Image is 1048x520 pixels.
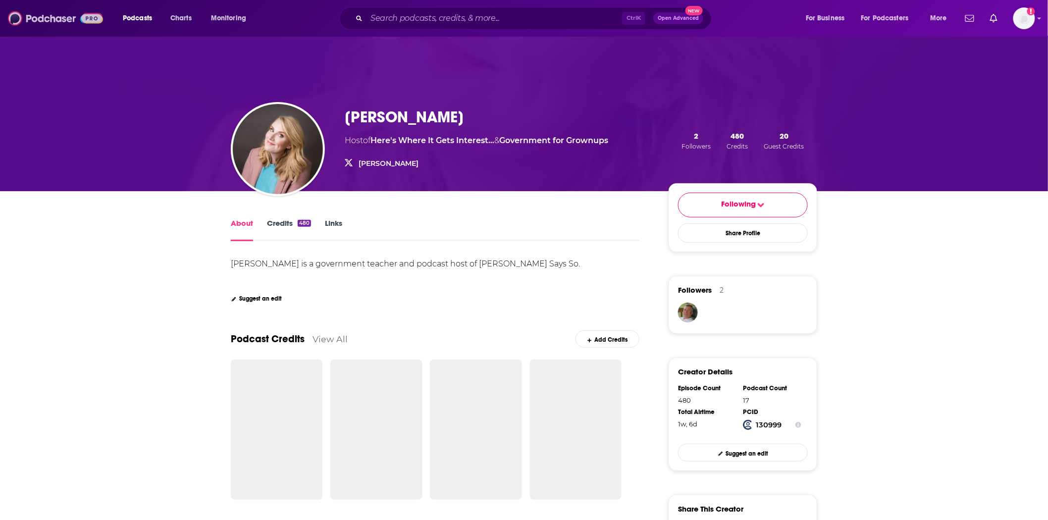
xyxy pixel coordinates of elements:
[743,408,801,416] div: PCID
[795,420,801,430] button: Show Info
[685,6,703,15] span: New
[1013,7,1035,29] span: Logged in as hmill
[8,9,103,28] img: Podchaser - Follow, Share and Rate Podcasts
[678,303,698,322] img: mralbe
[743,396,801,404] div: 17
[116,10,165,26] button: open menu
[678,408,736,416] div: Total Airtime
[799,10,857,26] button: open menu
[653,12,703,24] button: Open AdvancedNew
[164,10,198,26] a: Charts
[267,218,311,241] a: Credits480
[678,367,733,376] h3: Creator Details
[806,11,845,25] span: For Business
[678,504,743,514] h3: Share This Creator
[231,295,282,302] a: Suggest an edit
[923,10,959,26] button: open menu
[678,193,808,217] button: Following
[855,10,923,26] button: open menu
[930,11,947,25] span: More
[345,107,464,127] h1: [PERSON_NAME]
[761,131,807,151] button: 20Guest Credits
[298,220,311,227] div: 480
[1013,7,1035,29] img: User Profile
[325,218,342,241] a: Links
[720,286,724,295] div: 2
[622,12,645,25] span: Ctrl K
[345,136,363,145] span: Host
[204,10,259,26] button: open menu
[123,11,152,25] span: Podcasts
[743,384,801,392] div: Podcast Count
[727,143,748,150] span: Credits
[764,143,804,150] span: Guest Credits
[576,330,639,348] a: Add Credits
[731,131,744,141] span: 480
[499,136,608,145] a: Government for Grownups
[1027,7,1035,15] svg: Add a profile image
[231,259,580,268] div: [PERSON_NAME] is a government teacher and podcast host of [PERSON_NAME] Says So.
[494,136,499,145] span: &
[756,420,782,429] strong: 130999
[231,333,305,345] a: Podcast Credits
[658,16,699,21] span: Open Advanced
[349,7,721,30] div: Search podcasts, credits, & more...
[231,218,253,241] a: About
[780,131,788,141] span: 20
[861,11,909,25] span: For Podcasters
[313,334,348,344] a: View All
[367,10,622,26] input: Search podcasts, credits, & more...
[678,285,712,295] span: Followers
[681,143,711,150] span: Followers
[363,136,494,145] span: of
[211,11,246,25] span: Monitoring
[678,444,808,461] a: Suggest an edit
[986,10,1001,27] a: Show notifications dropdown
[678,384,736,392] div: Episode Count
[743,420,753,430] img: Podchaser Creator ID logo
[961,10,978,27] a: Show notifications dropdown
[694,131,698,141] span: 2
[233,104,323,194] img: Sharon McMahon
[722,199,756,211] span: Following
[678,420,697,428] span: 322 hours, 49 minutes, 23 seconds
[359,159,419,168] a: [PERSON_NAME]
[678,223,808,243] button: Share Profile
[170,11,192,25] span: Charts
[679,131,714,151] button: 2Followers
[1013,7,1035,29] button: Show profile menu
[678,396,736,404] div: 480
[724,131,751,151] button: 480Credits
[370,136,494,145] a: Here's Where It Gets Interesting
